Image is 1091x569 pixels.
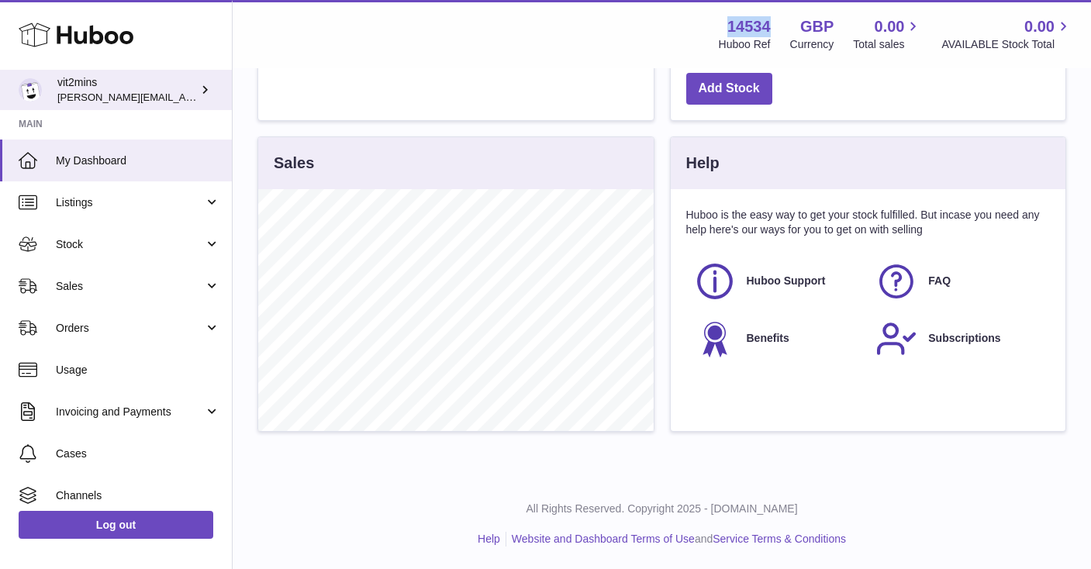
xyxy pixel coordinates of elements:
[686,153,720,174] h3: Help
[941,16,1072,52] a: 0.00 AVAILABLE Stock Total
[800,16,834,37] strong: GBP
[747,331,789,346] span: Benefits
[56,488,220,503] span: Channels
[790,37,834,52] div: Currency
[57,75,197,105] div: vit2mins
[747,274,826,288] span: Huboo Support
[875,260,1042,302] a: FAQ
[875,16,905,37] span: 0.00
[853,37,922,52] span: Total sales
[478,533,500,545] a: Help
[56,279,204,294] span: Sales
[686,208,1051,237] p: Huboo is the easy way to get your stock fulfilled. But incase you need any help here's our ways f...
[274,153,314,174] h3: Sales
[713,533,846,545] a: Service Terms & Conditions
[56,447,220,461] span: Cases
[56,195,204,210] span: Listings
[694,318,861,360] a: Benefits
[727,16,771,37] strong: 14534
[245,502,1079,516] p: All Rights Reserved. Copyright 2025 - [DOMAIN_NAME]
[686,73,772,105] a: Add Stock
[853,16,922,52] a: 0.00 Total sales
[19,78,42,102] img: spencer.morgan@vit2mins.com
[512,533,695,545] a: Website and Dashboard Terms of Use
[506,532,846,547] li: and
[719,37,771,52] div: Huboo Ref
[928,331,1000,346] span: Subscriptions
[56,153,220,168] span: My Dashboard
[56,237,204,252] span: Stock
[694,260,861,302] a: Huboo Support
[56,363,220,378] span: Usage
[928,274,951,288] span: FAQ
[875,318,1042,360] a: Subscriptions
[56,405,204,419] span: Invoicing and Payments
[19,511,213,539] a: Log out
[57,91,394,103] span: [PERSON_NAME][EMAIL_ADDRESS][PERSON_NAME][DOMAIN_NAME]
[56,321,204,336] span: Orders
[941,37,1072,52] span: AVAILABLE Stock Total
[1024,16,1055,37] span: 0.00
